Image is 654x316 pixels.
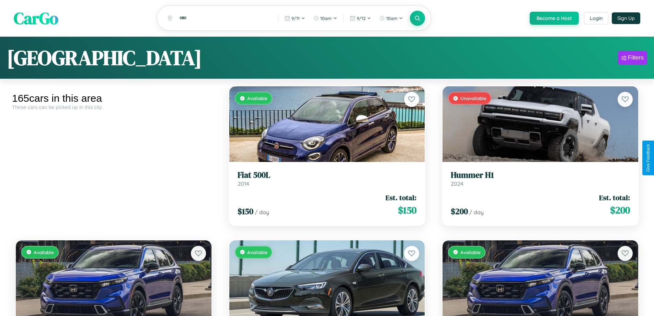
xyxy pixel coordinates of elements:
[238,180,249,187] span: 2014
[398,203,416,217] span: $ 150
[238,170,417,180] h3: Fiat 500L
[451,180,463,187] span: 2024
[238,170,417,187] a: Fiat 500L2014
[291,15,300,21] span: 9 / 11
[460,95,486,101] span: Unavailable
[7,44,202,72] h1: [GEOGRAPHIC_DATA]
[612,12,640,24] button: Sign Up
[646,144,651,172] div: Give Feedback
[469,209,484,216] span: / day
[247,95,267,101] span: Available
[460,249,481,255] span: Available
[386,193,416,203] span: Est. total:
[255,209,269,216] span: / day
[386,15,398,21] span: 10am
[34,249,54,255] span: Available
[310,13,341,24] button: 10am
[247,249,267,255] span: Available
[451,170,630,187] a: Hummer H12024
[14,7,58,30] span: CarGo
[618,51,647,65] button: Filters
[320,15,332,21] span: 10am
[610,203,630,217] span: $ 200
[628,54,644,61] div: Filters
[584,12,608,24] button: Login
[346,13,375,24] button: 9/12
[238,206,253,217] span: $ 150
[451,170,630,180] h3: Hummer H1
[451,206,468,217] span: $ 200
[12,92,215,104] div: 165 cars in this area
[281,13,309,24] button: 9/11
[530,12,579,25] button: Become a Host
[12,104,215,110] div: These cars can be picked up in this city.
[376,13,406,24] button: 10am
[357,15,366,21] span: 9 / 12
[599,193,630,203] span: Est. total:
